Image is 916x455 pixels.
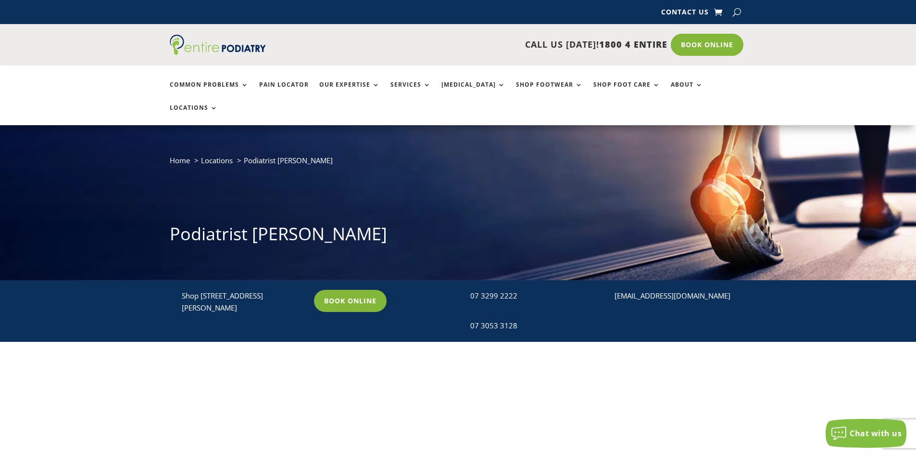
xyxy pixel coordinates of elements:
a: Contact Us [661,9,709,19]
span: Podiatrist [PERSON_NAME] [244,156,333,165]
p: CALL US [DATE]! [303,39,667,51]
a: Entire Podiatry [170,47,266,57]
a: [MEDICAL_DATA] [441,81,505,102]
a: Locations [201,156,233,165]
a: [EMAIL_ADDRESS][DOMAIN_NAME] [615,291,730,300]
a: About [671,81,703,102]
a: Home [170,156,190,165]
a: Shop Foot Care [593,81,660,102]
div: 07 3053 3128 [470,320,594,332]
button: Chat with us [826,419,906,448]
span: Chat with us [850,428,902,439]
a: Common Problems [170,81,249,102]
h1: Podiatrist [PERSON_NAME] [170,222,747,251]
a: Locations [170,104,218,125]
a: Book Online [671,34,743,56]
a: Shop Footwear [516,81,583,102]
div: 07 3299 2222 [470,290,594,302]
a: Our Expertise [319,81,380,102]
img: logo (1) [170,35,266,55]
p: Shop [STREET_ADDRESS][PERSON_NAME] [182,290,305,314]
a: Book Online [314,290,387,312]
a: Pain Locator [259,81,309,102]
span: 1800 4 ENTIRE [599,39,667,50]
nav: breadcrumb [170,154,747,174]
a: Services [390,81,431,102]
